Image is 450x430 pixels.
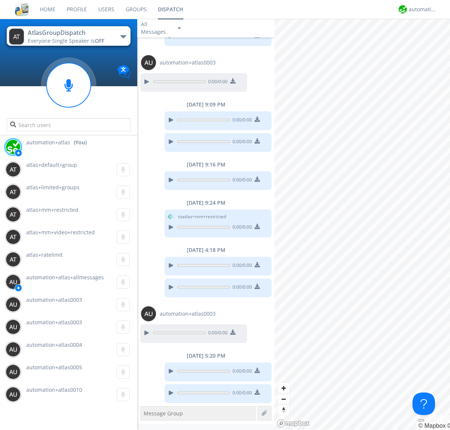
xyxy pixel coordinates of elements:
button: AtlasGroupDispatchEveryone·Single Speaker isOFF [7,26,130,46]
span: 0:00 / 0:00 [230,390,252,398]
img: 373638.png [6,364,21,379]
img: 373638.png [6,207,21,222]
div: [DATE] 4:18 PM [137,246,274,254]
img: 373638.png [6,297,21,312]
span: 0:00 / 0:00 [230,177,252,185]
img: download media button [255,224,260,229]
span: to atlas+mm+restricted [178,213,226,220]
iframe: Toggle Customer Support [412,393,435,415]
button: Toggle attribution [418,419,424,421]
img: download media button [255,138,260,144]
img: 373638.png [6,162,21,177]
img: 373638.png [6,342,21,357]
span: atlas+mm+restricted [26,206,78,213]
div: (You) [74,139,87,146]
img: 373638.png [6,229,21,244]
img: 373638.png [6,319,21,334]
span: atlas+limited+groups [26,184,79,191]
img: download media button [255,262,260,267]
div: [DATE] 9:16 PM [137,161,274,168]
span: automation+atlas0003 [160,310,216,318]
button: Reset bearing to north [278,405,289,415]
span: automation+atlas+allmessages [26,274,104,281]
img: 373638.png [6,184,21,199]
img: download media button [230,330,235,335]
span: automation+atlas0003 [26,319,82,326]
img: download media button [255,117,260,122]
button: Zoom out [278,394,289,405]
img: d2d01cd9b4174d08988066c6d424eccd [399,5,407,13]
img: download media button [255,284,260,289]
span: Reset bearing to north [278,405,289,415]
div: Everyone · [28,37,112,45]
span: 0:00 / 0:00 [230,262,252,270]
span: atlas+mm+video+restricted [26,229,95,236]
input: Search users [7,118,130,132]
span: 0:00 / 0:00 [230,117,252,125]
span: automation+atlas0005 [26,364,82,371]
span: 0:00 / 0:00 [230,224,252,232]
img: download media button [255,368,260,373]
span: automation+atlas [26,139,70,146]
div: [DATE] 5:20 PM [137,352,274,360]
img: 373638.png [6,252,21,267]
span: automation+atlas0003 [160,59,216,66]
span: automation+atlas0004 [26,341,82,348]
span: Single Speaker is [52,37,104,44]
span: atlas+default+group [26,161,77,168]
img: cddb5a64eb264b2086981ab96f4c1ba7 [15,3,28,16]
span: atlas+ratelimit [26,251,63,258]
img: 373638.png [141,306,156,321]
span: 0:00 / 0:00 [230,284,252,292]
img: 373638.png [141,55,156,70]
img: download media button [230,78,235,84]
span: 0:00 / 0:00 [205,78,228,87]
img: download media button [255,177,260,182]
button: Zoom in [278,383,289,394]
div: [DATE] 9:09 PM [137,101,274,108]
img: d2d01cd9b4174d08988066c6d424eccd [6,139,21,154]
span: automation+atlas0010 [26,386,82,393]
div: automation+atlas [409,6,437,13]
span: automation+atlas0003 [26,296,82,303]
a: Mapbox [418,423,445,429]
span: 0:00 / 0:00 [205,330,228,338]
span: 0:00 / 0:00 [230,138,252,147]
img: 373638.png [9,28,24,45]
div: All Messages [141,21,171,36]
img: caret-down-sm.svg [178,27,181,29]
div: [DATE] 9:24 PM [137,199,274,207]
span: OFF [95,37,104,44]
img: 373638.png [6,387,21,402]
img: Translation enabled [117,65,130,78]
div: AtlasGroupDispatch [28,28,112,37]
img: 373638.png [6,274,21,289]
img: download media button [255,390,260,395]
a: Mapbox logo [277,419,310,428]
span: 0:00 / 0:00 [230,368,252,376]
